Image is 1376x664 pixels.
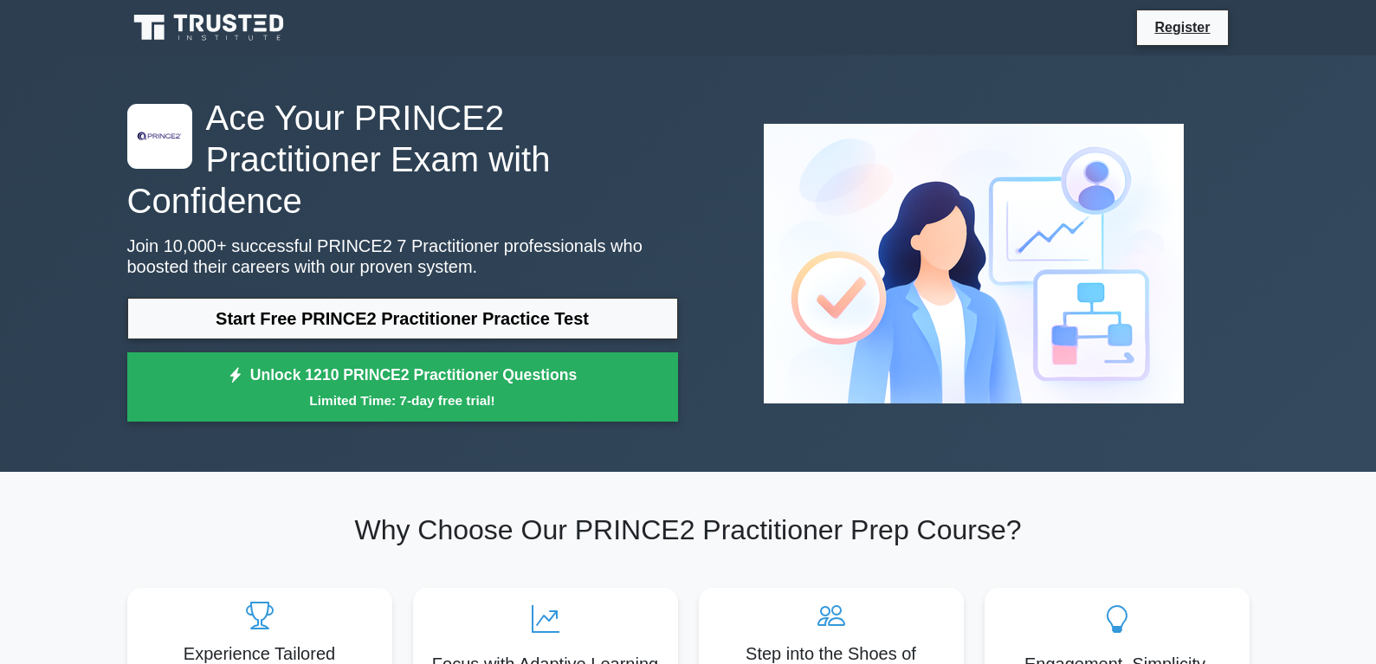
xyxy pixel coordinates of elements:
a: Start Free PRINCE2 Practitioner Practice Test [127,298,678,339]
p: Join 10,000+ successful PRINCE2 7 Practitioner professionals who boosted their careers with our p... [127,235,678,277]
small: Limited Time: 7-day free trial! [149,390,656,410]
h2: Why Choose Our PRINCE2 Practitioner Prep Course? [127,513,1250,546]
a: Register [1144,16,1220,38]
h1: Ace Your PRINCE2 Practitioner Exam with Confidence [127,97,678,222]
a: Unlock 1210 PRINCE2 Practitioner QuestionsLimited Time: 7-day free trial! [127,352,678,422]
img: PRINCE2 7 Practitioner Preview [750,110,1198,417]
